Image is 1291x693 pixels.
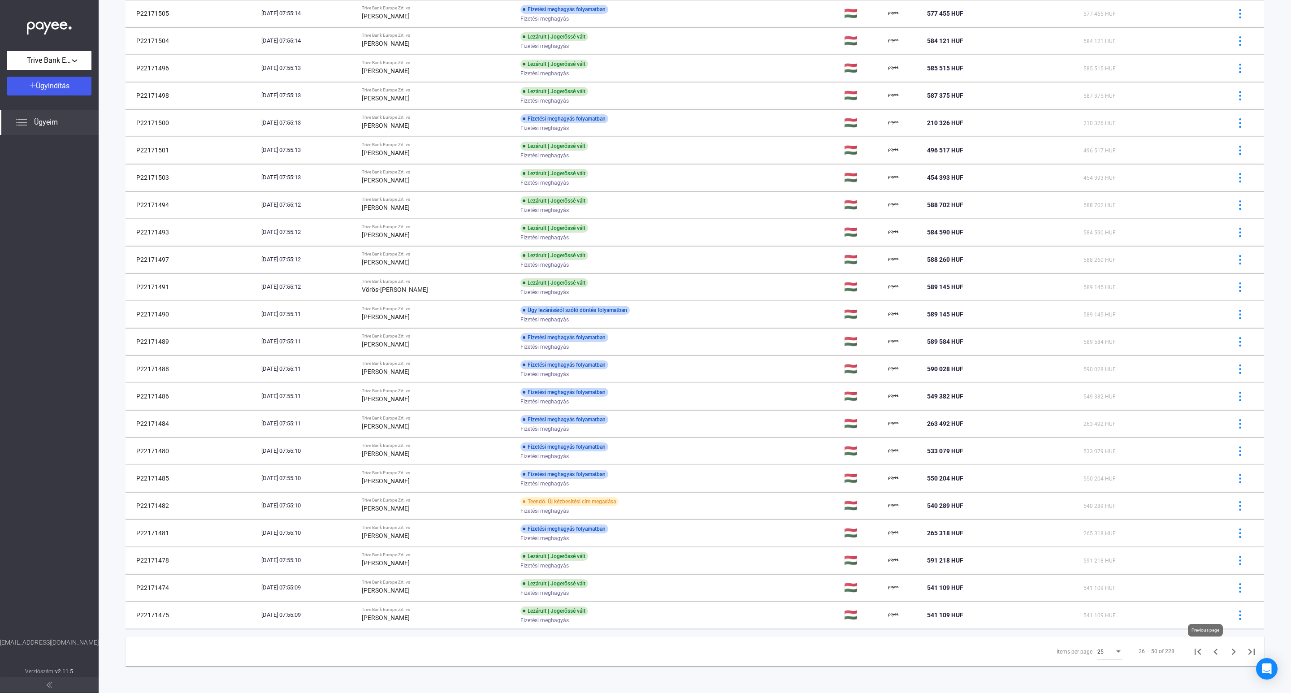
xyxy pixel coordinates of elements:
[126,574,258,601] td: P22171474
[362,87,513,93] div: Trive Bank Europe Zrt. vs
[520,333,608,342] div: Fizetési meghagyás folyamatban
[126,383,258,410] td: P22171486
[888,582,899,593] img: payee-logo
[1230,524,1249,542] button: more-blue
[927,92,963,99] span: 587 375 HUF
[927,584,963,591] span: 541 109 HUF
[362,197,513,202] div: Trive Bank Europe Zrt. vs
[1235,282,1245,292] img: more-blue
[126,355,258,382] td: P22171488
[1230,250,1249,269] button: more-blue
[261,611,355,619] div: [DATE] 07:55:09
[520,497,619,506] div: Teendő: Új kézbesítési cím megadása
[36,82,69,90] span: Ügyindítás
[261,64,355,73] div: [DATE] 07:55:13
[927,311,963,318] span: 589 145 HUF
[1225,642,1243,660] button: Next page
[1235,364,1245,374] img: more-blue
[888,117,899,128] img: payee-logo
[126,55,258,82] td: P22171496
[362,122,410,129] strong: [PERSON_NAME]
[888,610,899,620] img: payee-logo
[47,682,52,688] img: arrow-double-left-grey.svg
[927,420,963,427] span: 263 492 HUF
[520,415,608,424] div: Fizetési meghagyás folyamatban
[840,602,885,628] td: 🇭🇺
[1083,558,1116,564] span: 591 218 HUF
[520,360,608,369] div: Fizetési meghagyás folyamatban
[126,137,258,164] td: P22171501
[1083,366,1116,372] span: 590 028 HUF
[362,169,513,175] div: Trive Bank Europe Zrt. vs
[888,282,899,292] img: payee-logo
[520,451,569,462] span: Fizetési meghagyás
[1230,551,1249,570] button: more-blue
[927,475,963,482] span: 550 204 HUF
[1188,624,1223,637] div: Previous page
[362,525,513,530] div: Trive Bank Europe Zrt. vs
[1235,9,1245,18] img: more-blue
[927,147,963,154] span: 496 517 HUF
[362,395,410,403] strong: [PERSON_NAME]
[126,219,258,246] td: P22171493
[1097,646,1122,657] mat-select: Items per page:
[520,615,569,626] span: Fizetési meghagyás
[1235,446,1245,456] img: more-blue
[126,82,258,109] td: P22171498
[1083,230,1116,236] span: 584 590 HUF
[1139,646,1174,657] div: 26 – 50 of 228
[520,196,588,205] div: Lezárult | Jogerőssé vált
[520,13,569,24] span: Fizetési meghagyás
[1083,476,1116,482] span: 550 204 HUF
[840,383,885,410] td: 🇭🇺
[520,588,569,598] span: Fizetési meghagyás
[362,388,513,394] div: Trive Bank Europe Zrt. vs
[261,282,355,291] div: [DATE] 07:55:12
[520,306,630,315] div: Ügy lezárásáról szóló döntés folyamatban
[261,474,355,483] div: [DATE] 07:55:10
[362,552,513,558] div: Trive Bank Europe Zrt. vs
[840,27,885,54] td: 🇭🇺
[1083,11,1116,17] span: 577 455 HUF
[888,364,899,374] img: payee-logo
[261,364,355,373] div: [DATE] 07:55:11
[362,450,410,457] strong: [PERSON_NAME]
[1235,337,1245,346] img: more-blue
[888,254,899,265] img: payee-logo
[126,191,258,218] td: P22171494
[362,341,410,348] strong: [PERSON_NAME]
[1083,421,1116,427] span: 263 492 HUF
[927,502,963,509] span: 540 289 HUF
[261,419,355,428] div: [DATE] 07:55:11
[888,473,899,484] img: payee-logo
[261,446,355,455] div: [DATE] 07:55:10
[520,579,588,588] div: Lezárult | Jogerőssé vált
[362,149,410,156] strong: [PERSON_NAME]
[840,219,885,246] td: 🇭🇺
[840,492,885,519] td: 🇭🇺
[888,418,899,429] img: payee-logo
[520,178,569,188] span: Fizetési meghagyás
[1207,642,1225,660] button: Previous page
[927,447,963,455] span: 533 079 HUF
[126,273,258,300] td: P22171491
[1230,414,1249,433] button: more-blue
[362,313,410,321] strong: [PERSON_NAME]
[888,172,899,183] img: payee-logo
[261,9,355,18] div: [DATE] 07:55:14
[520,278,588,287] div: Lezárult | Jogerőssé vált
[520,396,569,407] span: Fizetési meghagyás
[520,314,569,325] span: Fizetési meghagyás
[520,5,608,14] div: Fizetési meghagyás folyamatban
[1235,200,1245,210] img: more-blue
[1230,359,1249,378] button: more-blue
[1235,528,1245,538] img: more-blue
[362,532,410,539] strong: [PERSON_NAME]
[1235,91,1245,100] img: more-blue
[520,251,588,260] div: Lezárult | Jogerőssé vált
[520,560,569,571] span: Fizetési meghagyás
[362,505,410,512] strong: [PERSON_NAME]
[888,336,899,347] img: payee-logo
[126,246,258,273] td: P22171497
[520,260,569,270] span: Fizetési meghagyás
